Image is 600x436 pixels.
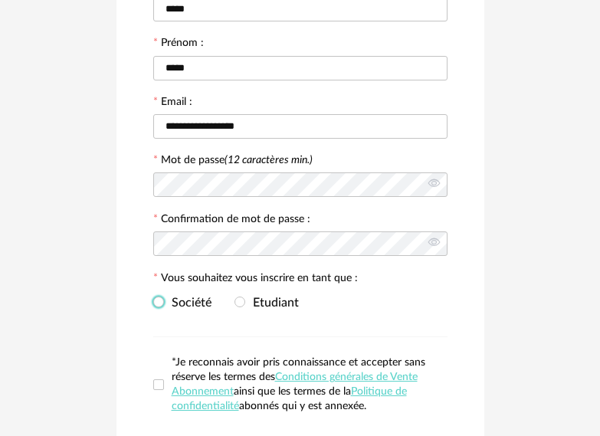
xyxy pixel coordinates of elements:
[172,357,425,411] span: *Je reconnais avoir pris connaissance et accepter sans réserve les termes des ainsi que les terme...
[172,386,407,411] a: Politique de confidentialité
[153,273,358,287] label: Vous souhaitez vous inscrire en tant que :
[161,155,313,166] label: Mot de passe
[225,155,313,166] i: (12 caractères min.)
[172,372,418,397] a: Conditions générales de Vente Abonnement
[153,97,192,110] label: Email :
[153,38,204,51] label: Prénom :
[245,297,299,309] span: Etudiant
[164,297,211,309] span: Société
[153,214,310,228] label: Confirmation de mot de passe :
